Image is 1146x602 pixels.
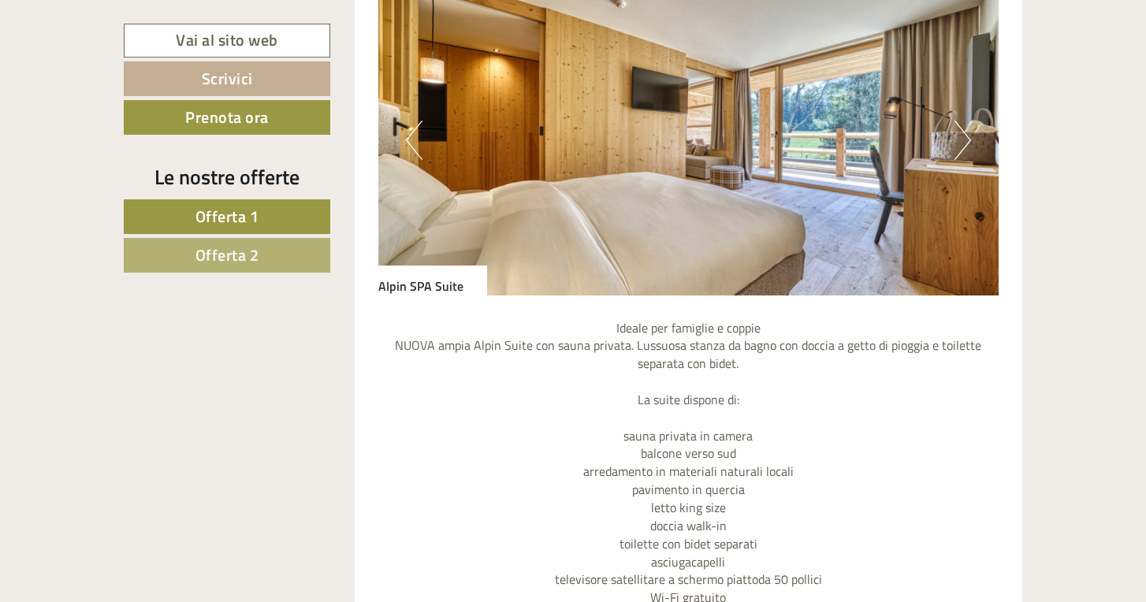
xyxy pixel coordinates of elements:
button: Next [954,121,971,160]
small: 08:17 [24,76,227,87]
div: Alpin SPA Suite [378,266,487,295]
div: [GEOGRAPHIC_DATA] [24,46,227,58]
div: Le nostre offerte [124,162,330,191]
a: Vai al sito web [124,24,330,58]
a: Prenota ora [124,100,330,135]
span: Offerta 2 [195,243,259,267]
button: Invia [538,408,622,443]
button: Previous [406,121,422,160]
a: Scrivici [124,61,330,96]
div: lunedì [281,12,340,39]
div: Buon giorno, come possiamo aiutarla? [12,43,235,91]
span: Offerta 1 [195,204,259,229]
